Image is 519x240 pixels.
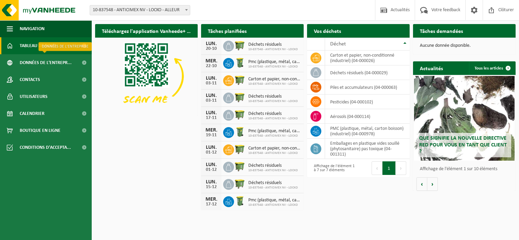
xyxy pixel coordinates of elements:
img: WB-1100-HPE-GN-50 [234,143,246,155]
span: 10-837548 - ANTICIMEX NV - LOCKO [248,151,300,155]
a: Tous les articles [469,61,515,75]
button: Volgende [427,177,438,191]
span: Utilisateurs [20,88,48,105]
div: 03-11 [204,81,218,86]
div: LUN. [204,162,218,167]
button: Previous [372,161,382,175]
div: LUN. [204,110,218,116]
span: Déchets résiduels [248,111,298,117]
span: 10-837548 - ANTICIMEX NV - LOCKO [248,117,298,121]
span: 10-837548 - ANTICIMEX NV - LOCKO [248,186,298,190]
span: Déchet [330,41,346,47]
td: aérosols (04-000114) [325,109,410,124]
td: déchets résiduels (04-000029) [325,65,410,80]
div: 01-12 [204,167,218,172]
div: LUN. [204,145,218,150]
div: 17-11 [204,116,218,120]
span: Déchets résiduels [248,94,298,99]
img: WB-1100-HPE-GN-50 [234,109,246,120]
span: Que signifie la nouvelle directive RED pour vous en tant que client ? [419,136,507,154]
span: Conditions d'accepta... [20,139,71,156]
div: 19-11 [204,133,218,138]
span: Pmc (plastique, métal, carton boisson) (industriel) [248,198,300,203]
div: 01-12 [204,150,218,155]
img: WB-0240-HPE-GN-50 [234,57,246,68]
span: Déchets résiduels [248,180,298,186]
p: Affichage de l'élément 1 sur 10 éléments [420,167,512,172]
div: LUN. [204,93,218,98]
div: LUN. [204,179,218,185]
td: emballages en plastique vides souillé (phytosanitaire) pas toxique (04-001311) [325,139,410,159]
div: LUN. [204,41,218,46]
span: Données de l'entrepr... [20,54,72,71]
div: MER. [204,197,218,202]
h2: Tâches demandées [413,24,470,37]
span: 10-837548 - ANTICIMEX NV - LOCKO [248,65,300,69]
td: pesticides (04-000102) [325,95,410,109]
img: WB-1100-HPE-GN-50 [234,40,246,51]
span: Calendrier [20,105,44,122]
div: MER. [204,58,218,64]
div: 20-10 [204,46,218,51]
td: Piles et accumulateurs (04-000063) [325,80,410,95]
span: Carton et papier, non-conditionné (industriel) [248,77,300,82]
span: 10-837548 - ANTICIMEX NV - LOCKO [248,82,300,86]
span: Pmc (plastique, métal, carton boisson) (industriel) [248,128,300,134]
h2: Actualités [413,61,450,75]
div: LUN. [204,76,218,81]
span: Contacts [20,71,40,88]
button: Next [396,161,406,175]
td: PMC (plastique, métal, carton boisson) (industriel) (04-000978) [325,124,410,139]
span: 10-837548 - ANTICIMEX NV - LOCKO [248,47,298,52]
img: Download de VHEPlus App [95,38,198,115]
div: Affichage de l'élément 1 à 7 sur 7 éléments [310,161,355,176]
img: WB-1100-HPE-GN-50 [234,161,246,172]
span: 10-837548 - ANTICIMEX NV - LOCKO - ALLEUR [90,5,190,15]
span: 10-837548 - ANTICIMEX NV - LOCKO [248,168,298,173]
img: WB-1100-HPE-GN-50 [234,178,246,189]
img: WB-1100-HPE-GN-50 [234,92,246,103]
button: Vorige [416,177,427,191]
a: Que signifie la nouvelle directive RED pour vous en tant que client ? [414,76,515,161]
span: Boutique en ligne [20,122,60,139]
span: Déchets résiduels [248,163,298,168]
td: carton et papier, non-conditionné (industriel) (04-000026) [325,51,410,65]
span: Déchets résiduels [248,42,298,47]
img: WB-0240-HPE-GN-50 [234,195,246,207]
img: WB-1100-HPE-GN-50 [234,74,246,86]
span: Navigation [20,20,44,37]
span: 10-837548 - ANTICIMEX NV - LOCKO [248,134,300,138]
div: 17-12 [204,202,218,207]
div: 03-11 [204,98,218,103]
h2: Téléchargez l'application Vanheede+ maintenant! [95,24,198,37]
div: 15-12 [204,185,218,189]
h2: Vos déchets [307,24,348,37]
p: Aucune donnée disponible. [420,43,509,48]
span: Pmc (plastique, métal, carton boisson) (industriel) [248,59,300,65]
div: MER. [204,127,218,133]
span: 10-837548 - ANTICIMEX NV - LOCKO [248,99,298,103]
span: Carton et papier, non-conditionné (industriel) [248,146,300,151]
div: 22-10 [204,64,218,68]
span: Tableau de bord [20,37,56,54]
img: WB-0240-HPE-GN-50 [234,126,246,138]
span: 10-837548 - ANTICIMEX NV - LOCKO [248,203,300,207]
h2: Tâches planifiées [201,24,253,37]
button: 1 [382,161,396,175]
